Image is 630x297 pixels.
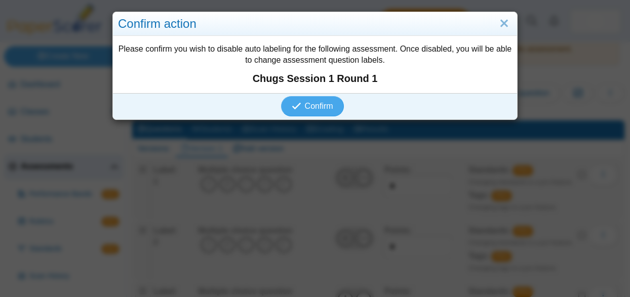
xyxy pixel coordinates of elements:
div: Please confirm you wish to disable auto labeling for the following assessment. Once disabled, you... [113,36,517,93]
span: Confirm [305,102,333,110]
a: Close [496,15,512,32]
div: Confirm action [113,12,517,36]
strong: Chugs Session 1 Round 1 [118,71,512,86]
button: Confirm [281,96,343,116]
